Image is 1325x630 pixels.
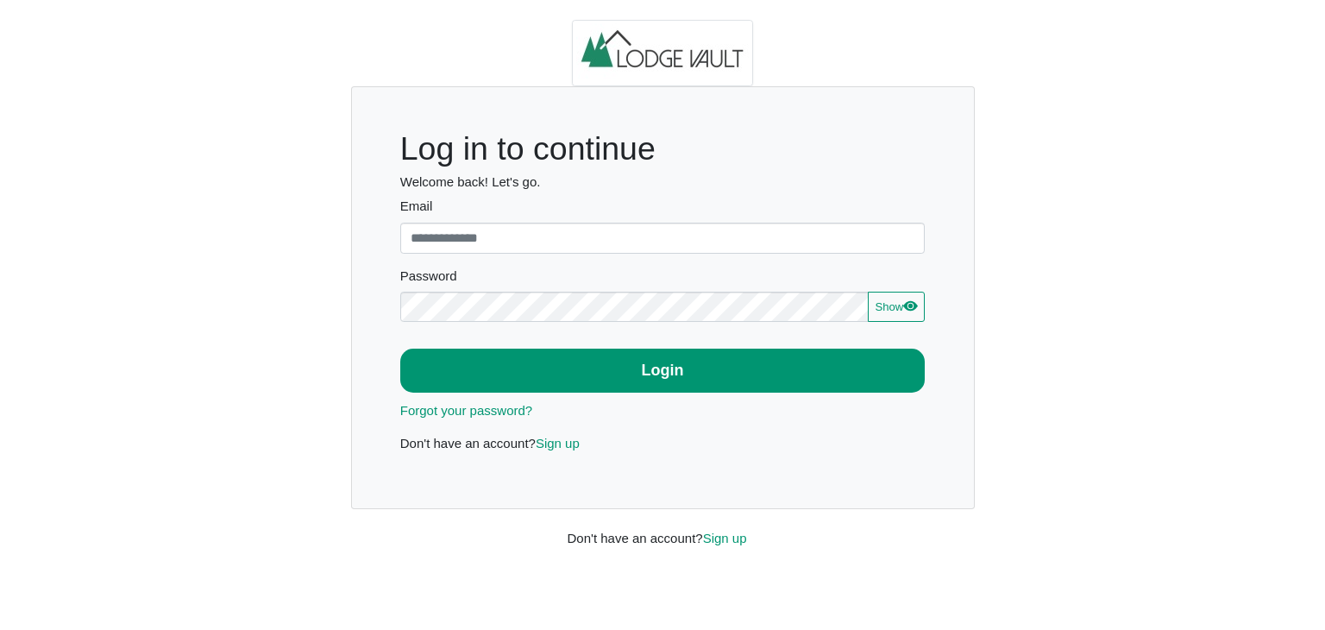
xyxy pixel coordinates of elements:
button: Showeye fill [868,292,925,323]
button: Login [400,349,926,393]
img: logo.2b93711c.jpg [572,20,753,87]
legend: Password [400,267,926,292]
a: Sign up [536,436,580,450]
a: Forgot your password? [400,403,532,418]
label: Email [400,197,926,217]
div: Don't have an account? [555,509,771,548]
a: Sign up [703,531,747,545]
h6: Welcome back! Let's go. [400,174,926,190]
h1: Log in to continue [400,129,926,168]
svg: eye fill [903,299,917,312]
p: Don't have an account? [400,434,926,454]
b: Login [642,362,684,379]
